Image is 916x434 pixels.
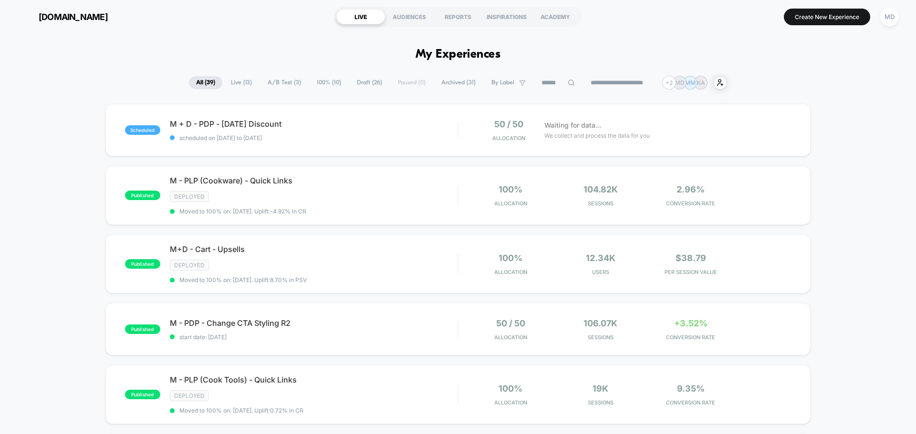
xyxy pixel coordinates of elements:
[697,79,705,86] p: KA
[877,7,902,27] button: MD
[336,9,385,24] div: LIVE
[170,260,209,271] span: Deployed
[648,334,733,341] span: CONVERSION RATE
[310,76,348,89] span: 100% ( 10 )
[648,269,733,275] span: PER SESSION VALUE
[648,399,733,406] span: CONVERSION RATE
[260,76,308,89] span: A/B Test ( 3 )
[677,184,705,194] span: 2.96%
[558,399,644,406] span: Sessions
[350,76,389,89] span: Draft ( 26 )
[583,318,617,328] span: 106.07k
[544,131,650,140] span: We collect and process the data for you
[685,79,696,86] p: MM
[784,9,870,25] button: Create New Experience
[558,200,644,207] span: Sessions
[224,76,259,89] span: Live ( 13 )
[531,9,580,24] div: ACADEMY
[385,9,434,24] div: AUDIENCES
[125,191,160,200] span: published
[170,134,458,141] span: scheduled on [DATE] to [DATE]
[558,269,644,275] span: Users
[125,324,160,334] span: published
[125,125,160,135] span: scheduled
[170,333,458,341] span: start date: [DATE]
[170,244,458,254] span: M+D - Cart - Upsells
[170,375,458,384] span: M - PLP (Cook Tools) - Quick Links
[179,276,307,283] span: Moved to 100% on: [DATE] . Uplift: 8.70% in PSV
[179,208,306,215] span: Moved to 100% on: [DATE] . Uplift: -4.92% in CR
[677,384,705,394] span: 9.35%
[14,9,111,24] button: [DOMAIN_NAME]
[494,200,527,207] span: Allocation
[179,407,303,414] span: Moved to 100% on: [DATE] . Uplift: 0.72% in CR
[544,120,601,131] span: Waiting for data...
[39,12,108,22] span: [DOMAIN_NAME]
[434,9,482,24] div: REPORTS
[494,269,527,275] span: Allocation
[170,318,458,328] span: M - PDP - Change CTA Styling R2
[583,184,618,194] span: 104.82k
[499,184,522,194] span: 100%
[189,76,222,89] span: All ( 39 )
[558,334,644,341] span: Sessions
[494,119,523,129] span: 50 / 50
[662,76,676,90] div: + 2
[125,390,160,399] span: published
[676,253,706,263] span: $38.79
[492,135,525,141] span: Allocation
[674,318,708,328] span: +3.52%
[170,390,209,401] span: Deployed
[675,79,685,86] p: MD
[880,8,899,26] div: MD
[593,384,608,394] span: 19k
[416,48,501,61] h1: My Experiences
[170,119,458,129] span: M + D - PDP - [DATE] Discount
[494,334,527,341] span: Allocation
[494,399,527,406] span: Allocation
[170,191,209,202] span: Deployed
[170,176,458,185] span: M - PLP (Cookware) - Quick Links
[125,259,160,269] span: published
[496,318,525,328] span: 50 / 50
[648,200,733,207] span: CONVERSION RATE
[491,79,514,86] span: By Label
[434,76,483,89] span: Archived ( 31 )
[482,9,531,24] div: INSPIRATIONS
[586,253,615,263] span: 12.34k
[499,253,522,263] span: 100%
[499,384,522,394] span: 100%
